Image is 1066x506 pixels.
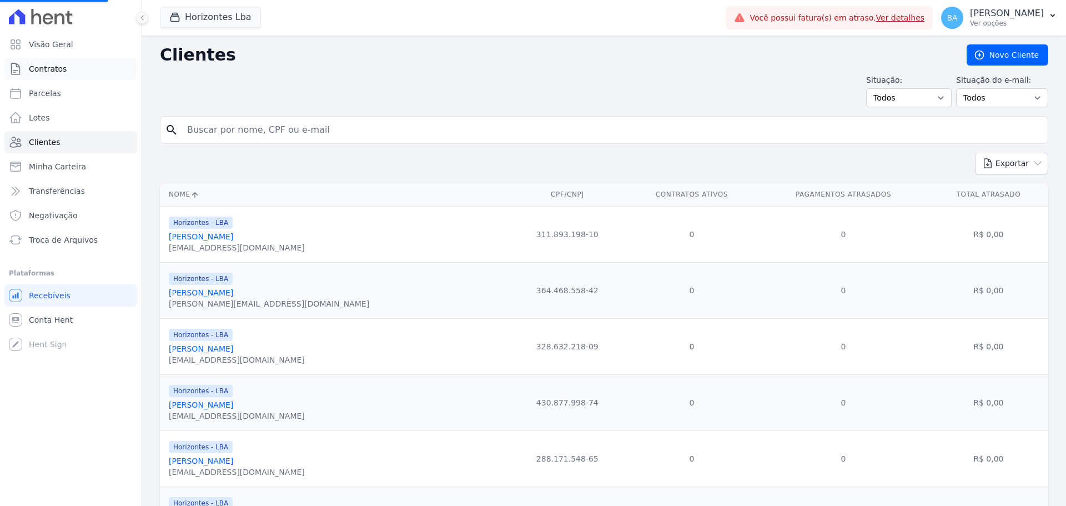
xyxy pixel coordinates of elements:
label: Situação do e-mail: [956,74,1048,86]
td: R$ 0,00 [929,374,1048,430]
span: Você possui fatura(s) em atraso. [750,12,924,24]
div: Plataformas [9,267,133,280]
td: 0 [758,318,928,374]
span: Transferências [29,186,85,197]
span: Horizontes - LBA [169,273,233,285]
h2: Clientes [160,45,949,65]
td: 0 [625,318,758,374]
td: 430.877.998-74 [509,374,625,430]
th: Contratos Ativos [625,183,758,206]
label: Situação: [866,74,952,86]
button: Horizontes Lba [160,7,261,28]
td: 311.893.198-10 [509,206,625,262]
div: [PERSON_NAME][EMAIL_ADDRESS][DOMAIN_NAME] [169,298,369,309]
span: Negativação [29,210,78,221]
span: Lotes [29,112,50,123]
span: Conta Hent [29,314,73,325]
td: 288.171.548-65 [509,430,625,487]
a: Lotes [4,107,137,129]
td: 0 [625,430,758,487]
a: Contratos [4,58,137,80]
span: Horizontes - LBA [169,441,233,453]
td: 328.632.218-09 [509,318,625,374]
span: Visão Geral [29,39,73,50]
a: Visão Geral [4,33,137,56]
td: 0 [758,430,928,487]
div: [EMAIL_ADDRESS][DOMAIN_NAME] [169,410,305,422]
span: Clientes [29,137,60,148]
p: Ver opções [970,19,1044,28]
th: Total Atrasado [929,183,1048,206]
button: Exportar [975,153,1048,174]
th: Pagamentos Atrasados [758,183,928,206]
td: 0 [758,262,928,318]
td: R$ 0,00 [929,206,1048,262]
td: 0 [625,206,758,262]
span: Horizontes - LBA [169,217,233,229]
td: 364.468.558-42 [509,262,625,318]
span: Horizontes - LBA [169,385,233,397]
span: Recebíveis [29,290,71,301]
div: [EMAIL_ADDRESS][DOMAIN_NAME] [169,467,305,478]
button: BA [PERSON_NAME] Ver opções [932,2,1066,33]
span: Contratos [29,63,67,74]
td: R$ 0,00 [929,430,1048,487]
span: Troca de Arquivos [29,234,98,246]
div: [EMAIL_ADDRESS][DOMAIN_NAME] [169,242,305,253]
span: Minha Carteira [29,161,86,172]
td: 0 [758,374,928,430]
a: Transferências [4,180,137,202]
a: Negativação [4,204,137,227]
a: [PERSON_NAME] [169,400,233,409]
a: [PERSON_NAME] [169,232,233,241]
a: Clientes [4,131,137,153]
i: search [165,123,178,137]
span: BA [947,14,958,22]
a: Troca de Arquivos [4,229,137,251]
a: [PERSON_NAME] [169,457,233,465]
td: 0 [625,374,758,430]
a: Conta Hent [4,309,137,331]
a: Minha Carteira [4,156,137,178]
a: Recebíveis [4,284,137,307]
a: Parcelas [4,82,137,104]
td: 0 [758,206,928,262]
p: [PERSON_NAME] [970,8,1044,19]
a: Ver detalhes [876,13,925,22]
a: Novo Cliente [967,44,1048,66]
span: Horizontes - LBA [169,329,233,341]
th: CPF/CNPJ [509,183,625,206]
td: R$ 0,00 [929,262,1048,318]
a: [PERSON_NAME] [169,288,233,297]
span: Parcelas [29,88,61,99]
td: R$ 0,00 [929,318,1048,374]
input: Buscar por nome, CPF ou e-mail [180,119,1043,141]
div: [EMAIL_ADDRESS][DOMAIN_NAME] [169,354,305,365]
td: 0 [625,262,758,318]
a: [PERSON_NAME] [169,344,233,353]
th: Nome [160,183,509,206]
